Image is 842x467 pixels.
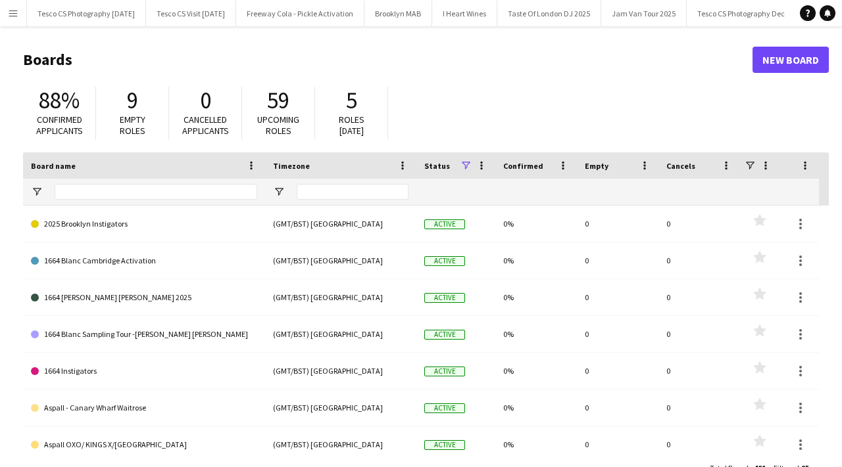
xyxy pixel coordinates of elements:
[658,279,740,315] div: 0
[577,316,658,352] div: 0
[503,161,543,171] span: Confirmed
[577,353,658,389] div: 0
[31,389,257,426] a: Aspall - Canary Wharf Waitrose
[495,242,577,278] div: 0%
[424,403,465,413] span: Active
[424,161,450,171] span: Status
[297,184,409,200] input: Timezone Filter Input
[424,256,465,266] span: Active
[658,316,740,352] div: 0
[658,206,740,242] div: 0
[31,426,257,463] a: Aspall OXO/ KINGS X/[GEOGRAPHIC_DATA]
[658,389,740,426] div: 0
[31,186,43,198] button: Open Filter Menu
[127,86,138,115] span: 9
[495,206,577,242] div: 0%
[666,161,695,171] span: Cancels
[495,316,577,352] div: 0%
[687,1,796,26] button: Tesco CS Photography Dec
[265,389,416,426] div: (GMT/BST) [GEOGRAPHIC_DATA]
[495,389,577,426] div: 0%
[497,1,601,26] button: Taste Of London DJ 2025
[120,114,145,137] span: Empty roles
[424,219,465,229] span: Active
[273,186,285,198] button: Open Filter Menu
[265,353,416,389] div: (GMT/BST) [GEOGRAPHIC_DATA]
[273,161,310,171] span: Timezone
[577,426,658,462] div: 0
[424,367,465,376] span: Active
[339,114,364,137] span: Roles [DATE]
[432,1,497,26] button: I Heart Wines
[31,279,257,316] a: 1664 [PERSON_NAME] [PERSON_NAME] 2025
[39,86,80,115] span: 88%
[658,242,740,278] div: 0
[495,353,577,389] div: 0%
[601,1,687,26] button: Jam Van Tour 2025
[265,426,416,462] div: (GMT/BST) [GEOGRAPHIC_DATA]
[31,316,257,353] a: 1664 Blanc Sampling Tour -[PERSON_NAME] [PERSON_NAME]
[424,330,465,340] span: Active
[36,114,83,137] span: Confirmed applicants
[182,114,229,137] span: Cancelled applicants
[27,1,146,26] button: Tesco CS Photography [DATE]
[577,389,658,426] div: 0
[346,86,357,115] span: 5
[577,279,658,315] div: 0
[265,242,416,278] div: (GMT/BST) [GEOGRAPHIC_DATA]
[236,1,364,26] button: Freeway Cola - Pickle Activation
[495,426,577,462] div: 0%
[265,279,416,315] div: (GMT/BST) [GEOGRAPHIC_DATA]
[257,114,299,137] span: Upcoming roles
[31,161,76,171] span: Board name
[424,440,465,450] span: Active
[200,86,211,115] span: 0
[585,161,608,171] span: Empty
[424,293,465,303] span: Active
[658,426,740,462] div: 0
[364,1,432,26] button: Brooklyn MAB
[31,242,257,279] a: 1664 Blanc Cambridge Activation
[146,1,236,26] button: Tesco CS Visit [DATE]
[495,279,577,315] div: 0%
[55,184,257,200] input: Board name Filter Input
[23,50,753,70] h1: Boards
[658,353,740,389] div: 0
[577,206,658,242] div: 0
[753,47,829,73] a: New Board
[31,353,257,389] a: 1664 Instigators
[267,86,289,115] span: 59
[265,316,416,352] div: (GMT/BST) [GEOGRAPHIC_DATA]
[577,242,658,278] div: 0
[31,206,257,242] a: 2025 Brooklyn Instigators
[265,206,416,242] div: (GMT/BST) [GEOGRAPHIC_DATA]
